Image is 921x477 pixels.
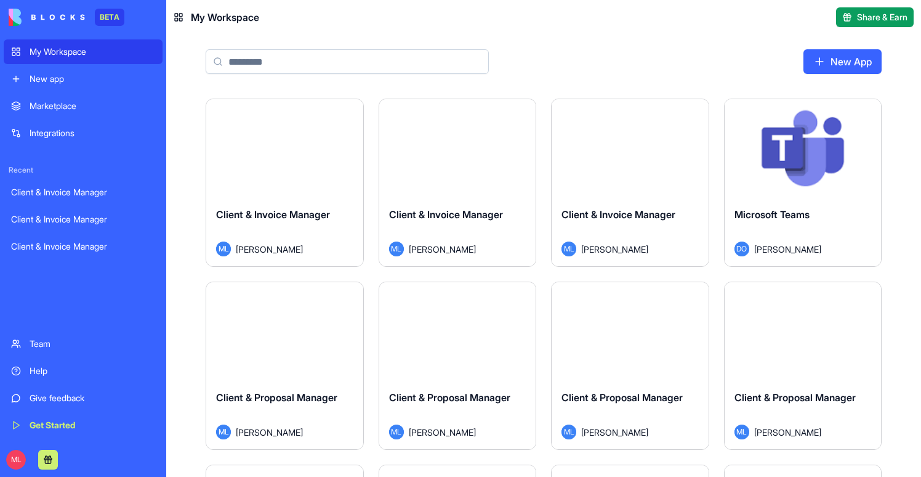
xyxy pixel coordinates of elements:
div: Get Started [30,419,155,431]
div: New app [30,73,155,85]
div: Give feedback [30,392,155,404]
button: Share & Earn [836,7,914,27]
a: Client & Proposal ManagerML[PERSON_NAME] [206,282,364,450]
span: ML [389,425,404,439]
a: My Workspace [4,39,163,64]
span: Client & Invoice Manager [561,208,675,221]
span: Client & Invoice Manager [216,208,330,221]
span: [PERSON_NAME] [409,426,476,439]
a: Client & Proposal ManagerML[PERSON_NAME] [551,282,709,450]
a: Client & Invoice Manager [4,180,163,205]
span: Microsoft Teams [734,208,810,221]
a: Help [4,359,163,383]
span: [PERSON_NAME] [754,243,821,256]
span: [PERSON_NAME] [581,243,648,256]
span: [PERSON_NAME] [236,243,303,256]
img: logo [9,9,85,26]
a: New App [803,49,882,74]
a: Client & Invoice Manager [4,207,163,232]
div: Integrations [30,127,155,139]
a: Give feedback [4,386,163,410]
span: ML [734,425,749,439]
a: Integrations [4,121,163,145]
div: Help [30,365,155,377]
a: Client & Invoice ManagerML[PERSON_NAME] [551,99,709,267]
span: ML [389,242,404,256]
a: Get Started [4,413,163,438]
a: Client & Invoice ManagerML[PERSON_NAME] [379,99,537,267]
a: Client & Invoice Manager [4,234,163,259]
a: Client & Proposal ManagerML[PERSON_NAME] [379,282,537,450]
a: New app [4,67,163,91]
span: ML [216,425,231,439]
div: Client & Invoice Manager [11,186,155,198]
span: [PERSON_NAME] [236,426,303,439]
span: Client & Proposal Manager [734,391,856,404]
div: Client & Invoice Manager [11,240,155,253]
a: Marketplace [4,94,163,118]
a: Client & Proposal ManagerML[PERSON_NAME] [724,282,882,450]
span: Client & Proposal Manager [216,391,337,404]
div: Marketplace [30,100,155,112]
span: [PERSON_NAME] [409,243,476,256]
a: Client & Invoice ManagerML[PERSON_NAME] [206,99,364,267]
div: Team [30,338,155,350]
div: BETA [95,9,124,26]
a: Microsoft TeamsDO[PERSON_NAME] [724,99,882,267]
span: [PERSON_NAME] [581,426,648,439]
span: ML [6,450,26,470]
div: My Workspace [30,46,155,58]
span: DO [734,242,749,256]
span: My Workspace [191,10,259,25]
span: ML [561,242,576,256]
div: Client & Invoice Manager [11,213,155,226]
span: ML [216,242,231,256]
span: Client & Proposal Manager [561,391,683,404]
span: ML [561,425,576,439]
a: Team [4,332,163,356]
a: BETA [9,9,124,26]
span: Recent [4,165,163,175]
span: Client & Proposal Manager [389,391,510,404]
span: Client & Invoice Manager [389,208,503,221]
span: Share & Earn [857,11,907,23]
span: [PERSON_NAME] [754,426,821,439]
